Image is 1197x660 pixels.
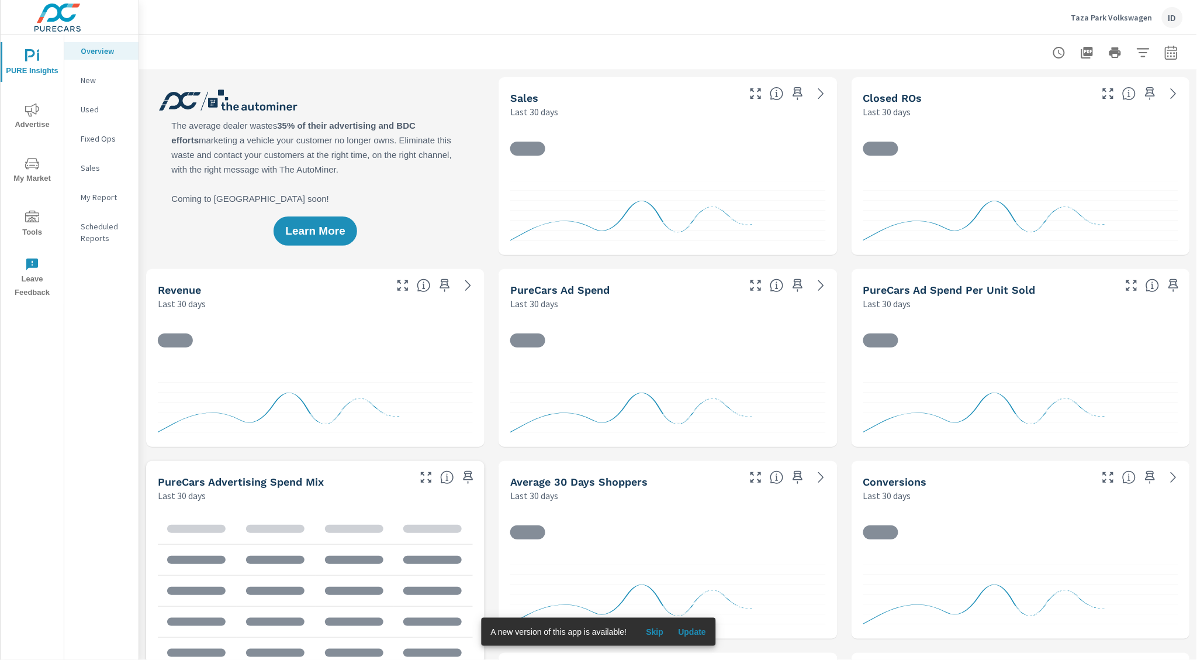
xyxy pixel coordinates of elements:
a: See more details in report [812,84,831,103]
button: Make Fullscreen [417,468,435,487]
span: My Market [4,157,60,185]
a: See more details in report [1164,84,1183,103]
button: Make Fullscreen [746,84,765,103]
span: Save this to your personalized report [459,468,478,487]
p: Fixed Ops [81,133,129,145]
button: Make Fullscreen [746,468,765,487]
span: Save this to your personalized report [788,468,807,487]
p: Sales [81,162,129,174]
h5: Sales [510,92,538,104]
p: My Report [81,191,129,203]
span: Total cost of media for all PureCars channels for the selected dealership group over the selected... [770,279,784,293]
span: Skip [641,627,669,637]
span: A new version of this app is available! [491,627,627,637]
button: Make Fullscreen [1099,84,1118,103]
span: Save this to your personalized report [788,276,807,295]
div: My Report [64,188,139,206]
h5: Revenue [158,284,201,296]
a: See more details in report [812,468,831,487]
span: Tools [4,211,60,239]
h5: PureCars Ad Spend Per Unit Sold [863,284,1036,296]
button: Make Fullscreen [393,276,412,295]
h5: PureCars Ad Spend [510,284,610,296]
h5: Closed ROs [863,92,922,104]
p: Used [81,104,129,115]
span: PURE Insights [4,49,60,78]
p: Last 30 days [510,489,558,503]
span: Update [678,627,706,637]
span: Number of vehicles sold by the dealership over the selected date range. [Source: This data is sou... [770,87,784,101]
p: Last 30 days [510,105,558,119]
p: Scheduled Reports [81,221,129,244]
div: Sales [64,159,139,177]
span: Average cost of advertising per each vehicle sold at the dealer over the selected date range. The... [1146,279,1160,293]
p: New [81,74,129,86]
button: Learn More [274,216,357,246]
div: Overview [64,42,139,60]
span: Save this to your personalized report [1141,468,1160,487]
span: Save this to your personalized report [1164,276,1183,295]
a: See more details in report [459,276,478,295]
span: Leave Feedback [4,257,60,300]
p: Last 30 days [510,297,558,311]
h5: Conversions [863,476,927,488]
p: Overview [81,45,129,57]
a: See more details in report [812,276,831,295]
button: Make Fullscreen [1099,468,1118,487]
span: The number of dealer-specified goals completed by a visitor. [Source: This data is provided by th... [1122,470,1136,484]
span: Number of Repair Orders Closed by the selected dealership group over the selected time range. [So... [1122,87,1136,101]
button: Make Fullscreen [746,276,765,295]
h5: Average 30 Days Shoppers [510,476,648,488]
span: Advertise [4,103,60,132]
p: Last 30 days [158,297,206,311]
div: Fixed Ops [64,130,139,147]
button: "Export Report to PDF" [1075,41,1099,64]
p: Last 30 days [863,105,911,119]
span: Save this to your personalized report [788,84,807,103]
button: Print Report [1103,41,1127,64]
p: Last 30 days [863,297,911,311]
button: Select Date Range [1160,41,1183,64]
p: Taza Park Volkswagen [1071,12,1153,23]
h5: PureCars Advertising Spend Mix [158,476,324,488]
span: Save this to your personalized report [1141,84,1160,103]
span: Total sales revenue over the selected date range. [Source: This data is sourced from the dealer’s... [417,279,431,293]
button: Make Fullscreen [1122,276,1141,295]
span: A rolling 30 day total of daily Shoppers on the dealership website, averaged over the selected da... [770,470,784,484]
div: Scheduled Reports [64,218,139,247]
button: Update [673,623,711,641]
button: Apply Filters [1132,41,1155,64]
span: Save this to your personalized report [435,276,454,295]
div: nav menu [1,35,64,304]
span: This table looks at how you compare to the amount of budget you spend per channel as opposed to y... [440,470,454,484]
button: Skip [636,623,673,641]
span: Learn More [285,226,345,236]
p: Last 30 days [158,489,206,503]
div: New [64,71,139,89]
div: ID [1162,7,1183,28]
p: Last 30 days [863,489,911,503]
div: Used [64,101,139,118]
a: See more details in report [1164,468,1183,487]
